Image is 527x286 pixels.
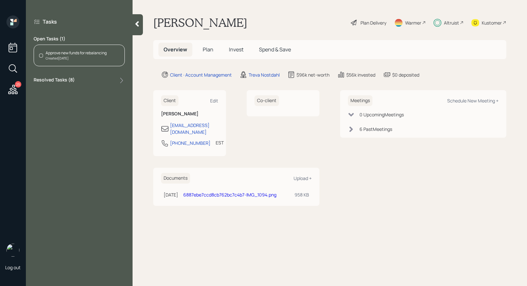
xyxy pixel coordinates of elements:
label: Open Tasks ( 1 ) [34,36,125,42]
h6: Documents [161,173,190,184]
h6: Co-client [254,95,279,106]
div: 25 [15,81,21,88]
span: Invest [229,46,243,53]
img: treva-nostdahl-headshot.png [6,244,19,257]
div: 0 Upcoming Meeting s [360,111,404,118]
h6: Client [161,95,178,106]
div: Plan Delivery [360,19,386,26]
h6: [PERSON_NAME] [161,111,218,117]
label: Tasks [43,18,57,25]
div: Log out [5,264,21,270]
div: Schedule New Meeting + [447,98,499,104]
div: $96k net-worth [296,71,329,78]
div: [PHONE_NUMBER] [170,140,210,146]
div: [DATE] [164,191,178,198]
span: Overview [164,46,187,53]
div: Altruist [444,19,459,26]
div: $0 deposited [392,71,419,78]
div: [EMAIL_ADDRESS][DOMAIN_NAME] [170,122,218,135]
div: Treva Nostdahl [249,71,280,78]
div: 6 Past Meeting s [360,126,392,132]
div: Upload + [294,175,312,181]
div: EST [216,139,224,146]
div: Approve new funds for rebalancing [46,50,107,56]
div: Client · Account Management [170,71,232,78]
div: Warmer [405,19,421,26]
div: Created [DATE] [46,56,107,61]
a: 6887ebe7ccd8cb762bc7c4b7-IMG_1094.png [183,192,276,198]
h6: Meetings [348,95,372,106]
span: Spend & Save [259,46,291,53]
div: 958 KB [295,191,309,198]
h1: [PERSON_NAME] [153,16,247,30]
div: Edit [210,98,218,104]
span: Plan [203,46,213,53]
div: Kustomer [482,19,502,26]
div: $56k invested [346,71,375,78]
label: Resolved Tasks ( 8 ) [34,77,75,84]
